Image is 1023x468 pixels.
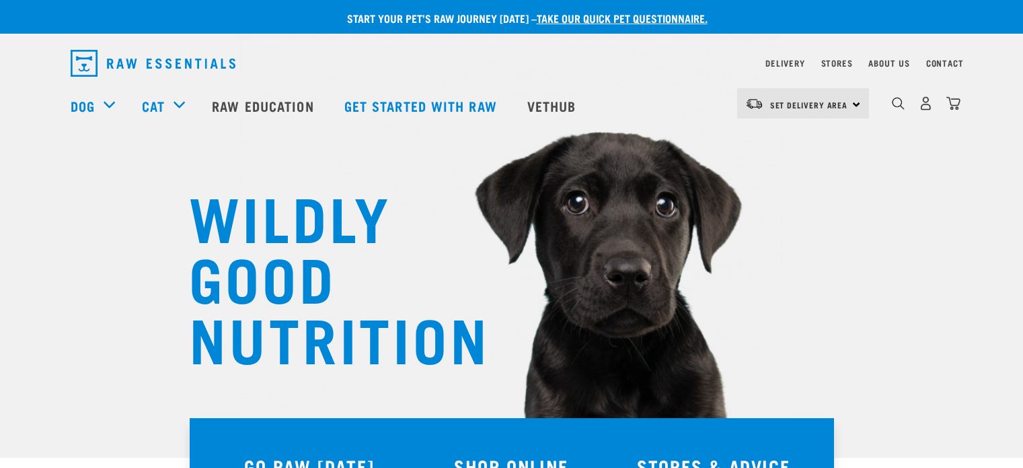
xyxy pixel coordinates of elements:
a: Vethub [514,79,593,133]
img: home-icon-1@2x.png [892,97,905,110]
a: Stores [821,61,853,65]
img: user.png [919,96,933,110]
a: Raw Education [198,79,330,133]
img: Raw Essentials Logo [71,50,235,77]
span: Set Delivery Area [770,102,848,107]
img: van-moving.png [745,98,763,110]
a: About Us [868,61,909,65]
a: Contact [926,61,964,65]
nav: dropdown navigation [60,44,964,82]
a: Cat [142,96,165,116]
h1: WILDLY GOOD NUTRITION [189,185,458,367]
a: take our quick pet questionnaire. [537,15,708,21]
img: home-icon@2x.png [946,96,960,110]
a: Get started with Raw [331,79,514,133]
a: Dog [71,96,95,116]
a: Delivery [765,61,804,65]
